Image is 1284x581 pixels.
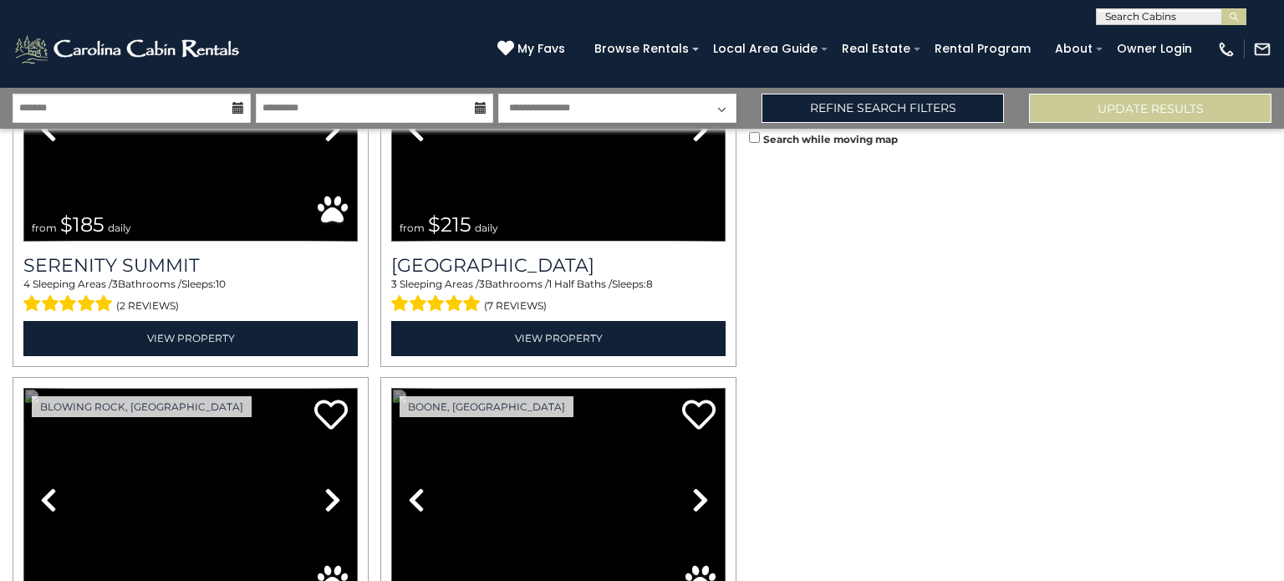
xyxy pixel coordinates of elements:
a: Local Area Guide [705,36,826,62]
a: About [1047,36,1101,62]
a: Real Estate [833,36,919,62]
span: 4 [23,278,30,290]
span: daily [475,222,498,234]
a: My Favs [497,40,569,59]
span: $215 [428,212,471,237]
input: Search while moving map [749,132,760,143]
img: phone-regular-white.png [1217,40,1236,59]
a: Rental Program [926,36,1039,62]
h3: Grandview Haven [391,254,726,277]
div: Sleeping Areas / Bathrooms / Sleeps: [391,277,726,317]
img: White-1-2.png [13,33,244,66]
button: Update Results [1029,94,1271,123]
span: from [400,222,425,234]
a: Owner Login [1108,36,1200,62]
span: (2 reviews) [116,295,179,317]
a: Serenity Summit [23,254,358,277]
div: Sleeping Areas / Bathrooms / Sleeps: [23,277,358,317]
span: 3 [391,278,397,290]
span: (7 reviews) [484,295,547,317]
a: View Property [391,321,726,355]
a: Add to favorites [682,398,716,434]
img: dummy-image.jpg [391,18,726,242]
span: from [32,222,57,234]
small: Search while moving map [763,133,898,145]
span: 10 [216,278,226,290]
a: View Property [23,321,358,355]
a: [GEOGRAPHIC_DATA] [391,254,726,277]
span: 3 [112,278,118,290]
a: Blowing Rock, [GEOGRAPHIC_DATA] [32,396,252,417]
span: 3 [479,278,485,290]
img: mail-regular-white.png [1253,40,1271,59]
span: daily [108,222,131,234]
span: 1 Half Baths / [548,278,612,290]
span: 8 [646,278,653,290]
a: Refine Search Filters [762,94,1004,123]
span: $185 [60,212,104,237]
span: My Favs [517,40,565,58]
a: Browse Rentals [586,36,697,62]
a: Boone, [GEOGRAPHIC_DATA] [400,396,573,417]
a: Add to favorites [314,398,348,434]
img: dummy-image.jpg [23,18,358,242]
